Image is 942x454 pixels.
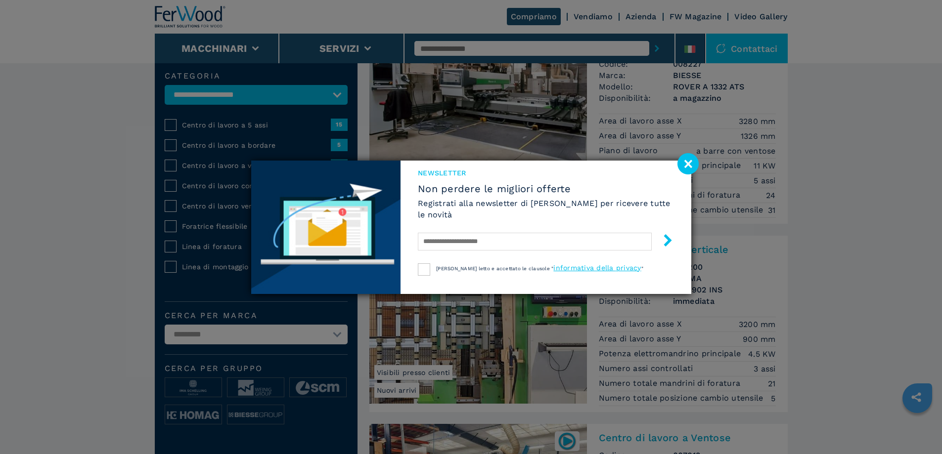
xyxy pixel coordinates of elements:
[553,264,641,272] a: informativa della privacy
[251,161,401,294] img: Newsletter image
[652,230,674,253] button: submit-button
[418,198,673,220] h6: Registrati alla newsletter di [PERSON_NAME] per ricevere tutte le novità
[641,266,643,271] span: "
[418,168,673,178] span: NEWSLETTER
[436,266,553,271] span: [PERSON_NAME] letto e accettato le clausole "
[418,183,673,195] span: Non perdere le migliori offerte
